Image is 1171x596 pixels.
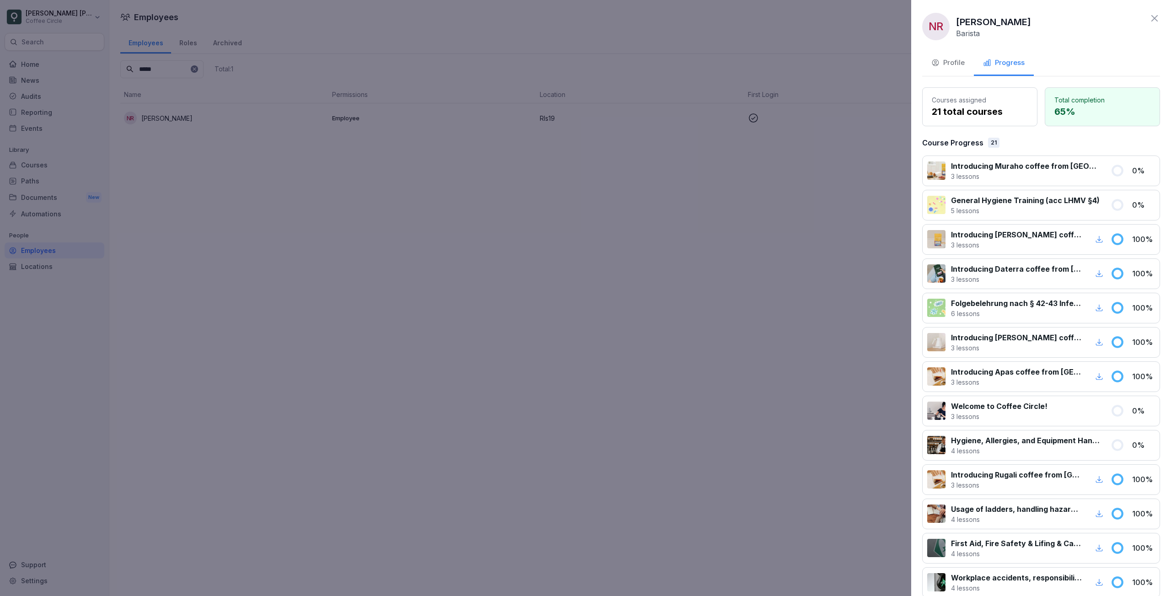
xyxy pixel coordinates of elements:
p: General Hygiene Training (acc LHMV §4) [951,195,1100,206]
p: Introducing Apas coffee from [GEOGRAPHIC_DATA] [951,366,1082,377]
div: NR [922,13,950,40]
p: 3 lessons [951,480,1082,490]
p: 100 % [1132,542,1155,553]
p: Hygiene, Allergies, and Equipment Handling [951,435,1100,446]
p: 100 % [1132,337,1155,348]
p: Welcome to Coffee Circle! [951,401,1047,412]
button: Profile [922,51,974,76]
p: 100 % [1132,371,1155,382]
p: 100 % [1132,508,1155,519]
p: 3 lessons [951,274,1082,284]
div: 21 [988,138,999,148]
p: 6 lessons [951,309,1082,318]
p: 100 % [1132,302,1155,313]
div: Progress [983,58,1025,68]
p: Introducing [PERSON_NAME] coffee from [GEOGRAPHIC_DATA] [951,332,1082,343]
div: Profile [931,58,965,68]
p: 3 lessons [951,412,1047,421]
p: 4 lessons [951,549,1082,558]
p: 3 lessons [951,172,1100,181]
p: Barista [956,29,980,38]
p: 21 total courses [932,105,1028,118]
p: Introducing Muraho coffee from [GEOGRAPHIC_DATA] [951,161,1100,172]
p: 0 % [1132,165,1155,176]
p: 3 lessons [951,377,1082,387]
p: Courses assigned [932,95,1028,105]
p: 100 % [1132,268,1155,279]
p: [PERSON_NAME] [956,15,1031,29]
p: Course Progress [922,137,983,148]
p: Total completion [1054,95,1150,105]
p: 4 lessons [951,446,1100,456]
p: 5 lessons [951,206,1100,215]
p: 0 % [1132,199,1155,210]
p: 3 lessons [951,343,1082,353]
p: 4 lessons [951,515,1082,524]
p: 65 % [1054,105,1150,118]
p: Introducing Daterra coffee from [GEOGRAPHIC_DATA] [951,263,1082,274]
p: 0 % [1132,440,1155,451]
p: Introducing Rugali coffee from [GEOGRAPHIC_DATA] [951,469,1082,480]
p: 100 % [1132,234,1155,245]
p: Usage of ladders, handling hazardous substances, and working with a screen [951,504,1082,515]
p: 0 % [1132,405,1155,416]
button: Progress [974,51,1034,76]
p: 100 % [1132,474,1155,485]
p: Introducing [PERSON_NAME] coffee from [GEOGRAPHIC_DATA] [951,229,1082,240]
p: First Aid, Fire Safety & Lifing & Carrying Loads [951,538,1082,549]
p: 3 lessons [951,240,1082,250]
p: Folgebelehrung nach § 42-43 Infektionsschutzgesetz (IfSG) [951,298,1082,309]
p: 4 lessons [951,583,1082,593]
p: 100 % [1132,577,1155,588]
p: Workplace accidents, responsibilities of employees and employers & safety signage [951,572,1082,583]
